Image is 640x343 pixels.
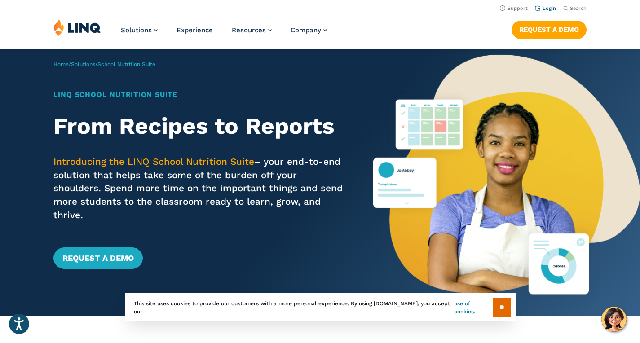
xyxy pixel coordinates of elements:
[53,61,69,67] a: Home
[125,293,516,321] div: This site uses cookies to provide our customers with a more personal experience. By using [DOMAIN...
[177,26,213,34] a: Experience
[121,26,152,34] span: Solutions
[121,19,327,48] nav: Primary Navigation
[232,26,272,34] a: Resources
[53,155,347,222] p: – your end-to-end solution that helps take some of the burden off your shoulders. Spend more time...
[512,21,587,39] a: Request a Demo
[232,26,266,34] span: Resources
[535,5,556,11] a: Login
[53,156,254,167] span: Introducing the LINQ School Nutrition Suite
[53,61,155,67] span: / /
[53,113,347,139] h2: From Recipes to Reports
[500,5,528,11] a: Support
[121,26,158,34] a: Solutions
[291,26,321,34] span: Company
[97,61,155,67] span: School Nutrition Suite
[291,26,327,34] a: Company
[512,19,587,39] nav: Button Navigation
[563,5,587,12] button: Open Search Bar
[601,307,627,332] button: Hello, have a question? Let’s chat.
[53,19,101,36] img: LINQ | K‑12 Software
[71,61,95,67] a: Solutions
[570,5,587,11] span: Search
[454,299,492,316] a: use of cookies.
[53,247,143,269] a: Request a Demo
[373,49,640,316] img: Nutrition Suite Launch
[53,89,347,100] h1: LINQ School Nutrition Suite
